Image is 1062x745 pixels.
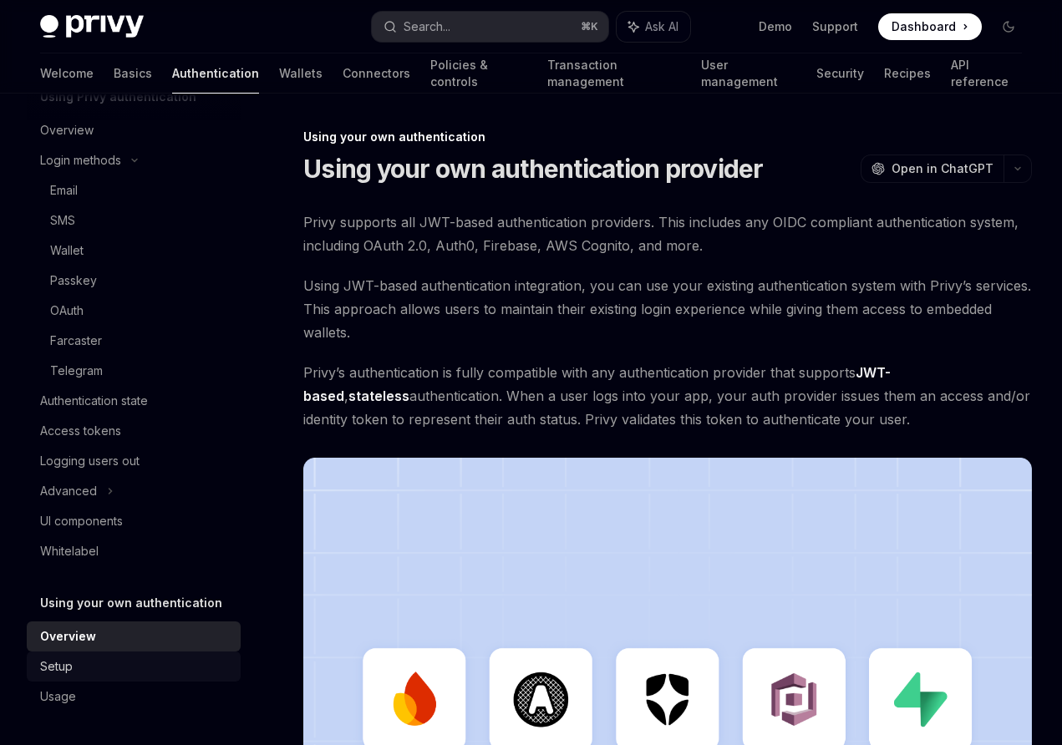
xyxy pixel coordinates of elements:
[40,541,99,561] div: Whitelabel
[645,18,678,35] span: Ask AI
[995,13,1022,40] button: Toggle dark mode
[430,53,527,94] a: Policies & controls
[27,296,241,326] a: OAuth
[50,180,78,200] div: Email
[40,656,73,677] div: Setup
[40,391,148,411] div: Authentication state
[27,115,241,145] a: Overview
[547,53,681,94] a: Transaction management
[40,451,140,471] div: Logging users out
[892,18,956,35] span: Dashboard
[40,481,97,501] div: Advanced
[40,421,121,441] div: Access tokens
[27,682,241,712] a: Usage
[40,120,94,140] div: Overview
[50,331,102,351] div: Farcaster
[404,17,450,37] div: Search...
[279,53,323,94] a: Wallets
[27,266,241,296] a: Passkey
[343,53,410,94] a: Connectors
[40,593,222,613] h5: Using your own authentication
[759,18,792,35] a: Demo
[581,20,598,33] span: ⌘ K
[27,536,241,566] a: Whitelabel
[812,18,858,35] a: Support
[50,301,84,321] div: OAuth
[114,53,152,94] a: Basics
[27,175,241,205] a: Email
[27,416,241,446] a: Access tokens
[372,12,608,42] button: Search...⌘K
[878,13,982,40] a: Dashboard
[50,361,103,381] div: Telegram
[40,150,121,170] div: Login methods
[40,687,76,707] div: Usage
[27,621,241,651] a: Overview
[884,53,931,94] a: Recipes
[172,53,259,94] a: Authentication
[303,210,1032,257] span: Privy supports all JWT-based authentication providers. This includes any OIDC compliant authentic...
[27,446,241,476] a: Logging users out
[27,651,241,682] a: Setup
[892,160,993,177] span: Open in ChatGPT
[27,386,241,416] a: Authentication state
[27,205,241,236] a: SMS
[27,506,241,536] a: UI components
[40,511,123,531] div: UI components
[303,274,1032,344] span: Using JWT-based authentication integration, you can use your existing authentication system with ...
[348,388,409,405] a: stateless
[27,356,241,386] a: Telegram
[303,154,764,184] h1: Using your own authentication provider
[27,236,241,266] a: Wallet
[701,53,796,94] a: User management
[617,12,690,42] button: Ask AI
[40,53,94,94] a: Welcome
[861,155,1004,183] button: Open in ChatGPT
[50,241,84,261] div: Wallet
[951,53,1022,94] a: API reference
[40,15,144,38] img: dark logo
[303,361,1032,431] span: Privy’s authentication is fully compatible with any authentication provider that supports , authe...
[27,326,241,356] a: Farcaster
[50,271,97,291] div: Passkey
[50,210,75,231] div: SMS
[303,129,1032,145] div: Using your own authentication
[40,626,96,646] div: Overview
[816,53,864,94] a: Security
